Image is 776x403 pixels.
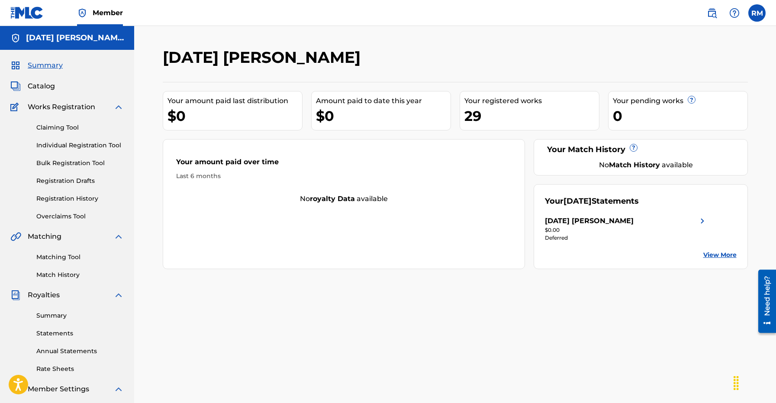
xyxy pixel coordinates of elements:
iframe: Chat Widget [733,361,776,403]
a: Bulk Registration Tool [36,159,124,168]
img: expand [113,384,124,394]
a: Claiming Tool [36,123,124,132]
a: Registration History [36,194,124,203]
img: MLC Logo [10,6,44,19]
span: Member Settings [28,384,89,394]
a: SummarySummary [10,60,63,71]
div: 29 [464,106,599,126]
div: Last 6 months [176,172,512,181]
div: $0.00 [545,226,708,234]
img: Catalog [10,81,21,91]
a: Statements [36,329,124,338]
strong: Match History [609,161,660,169]
img: expand [113,231,124,242]
div: User Menu [748,4,766,22]
a: View More [703,250,737,260]
img: help [729,8,740,18]
div: No available [556,160,737,170]
div: Deferred [545,234,708,242]
a: [DATE] [PERSON_NAME]right chevron icon$0.00Deferred [545,216,708,242]
img: right chevron icon [697,216,708,226]
a: Overclaims Tool [36,212,124,221]
img: Royalties [10,290,21,300]
div: Amount paid to date this year [316,96,451,106]
img: expand [113,290,124,300]
img: search [707,8,717,18]
span: Works Registration [28,102,95,112]
a: Public Search [703,4,721,22]
div: Your Match History [545,144,737,156]
a: Matching Tool [36,253,124,262]
a: Match History [36,270,124,279]
div: Your amount paid over time [176,157,512,172]
div: Your amount paid last distribution [167,96,302,106]
a: Summary [36,311,124,320]
span: Catalog [28,81,55,91]
a: CatalogCatalog [10,81,55,91]
div: Help [726,4,743,22]
img: Works Registration [10,102,22,112]
div: $0 [316,106,451,126]
span: ? [630,144,637,151]
div: 0 [613,106,747,126]
span: [DATE] [563,196,592,206]
span: Royalties [28,290,60,300]
div: [DATE] [PERSON_NAME] [545,216,634,226]
h5: RAJA EHTESHAM MAZHAR [26,33,124,43]
div: Your pending works [613,96,747,106]
span: Member [93,8,123,18]
div: Drag [729,370,743,396]
a: Registration Drafts [36,176,124,185]
a: Rate Sheets [36,364,124,374]
div: $0 [167,106,302,126]
div: Your Statements [545,195,639,207]
a: Individual Registration Tool [36,141,124,150]
h2: [DATE] [PERSON_NAME] [163,48,365,67]
span: Matching [28,231,61,242]
iframe: Resource Center [752,266,776,336]
div: Your registered works [464,96,599,106]
img: Summary [10,60,21,71]
img: expand [113,102,124,112]
span: Summary [28,60,63,71]
img: Top Rightsholder [77,8,87,18]
span: ? [688,96,695,103]
a: Annual Statements [36,347,124,356]
img: Accounts [10,33,21,43]
img: Matching [10,231,21,242]
strong: royalty data [310,195,355,203]
div: No available [163,194,525,204]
